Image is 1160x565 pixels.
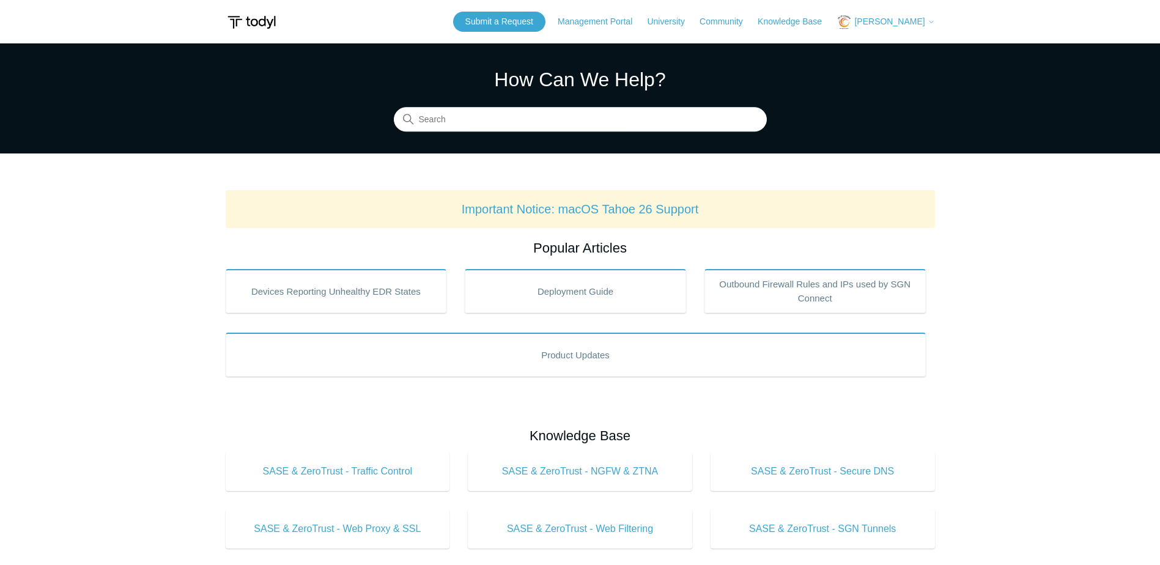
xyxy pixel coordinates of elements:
img: Todyl Support Center Help Center home page [226,11,278,34]
a: SASE & ZeroTrust - Web Proxy & SSL [226,509,450,548]
span: SASE & ZeroTrust - SGN Tunnels [729,522,917,536]
a: SASE & ZeroTrust - Secure DNS [711,452,935,491]
span: SASE & ZeroTrust - Web Proxy & SSL [244,522,432,536]
span: SASE & ZeroTrust - Traffic Control [244,464,432,479]
a: Outbound Firewall Rules and IPs used by SGN Connect [704,269,926,313]
button: [PERSON_NAME] [837,15,934,30]
h2: Popular Articles [226,238,935,258]
a: Product Updates [226,333,926,377]
span: SASE & ZeroTrust - Web Filtering [486,522,674,536]
a: SASE & ZeroTrust - Web Filtering [468,509,692,548]
a: SASE & ZeroTrust - Traffic Control [226,452,450,491]
a: SASE & ZeroTrust - SGN Tunnels [711,509,935,548]
a: SASE & ZeroTrust - NGFW & ZTNA [468,452,692,491]
span: SASE & ZeroTrust - NGFW & ZTNA [486,464,674,479]
h1: How Can We Help? [394,65,767,94]
input: Search [394,108,767,132]
a: University [647,15,696,28]
a: Community [700,15,755,28]
span: [PERSON_NAME] [854,17,925,26]
a: Deployment Guide [465,269,686,313]
a: Important Notice: macOS Tahoe 26 Support [462,202,699,216]
a: Management Portal [558,15,645,28]
a: Knowledge Base [758,15,834,28]
span: SASE & ZeroTrust - Secure DNS [729,464,917,479]
a: Submit a Request [453,12,545,32]
h2: Knowledge Base [226,426,935,446]
a: Devices Reporting Unhealthy EDR States [226,269,447,313]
